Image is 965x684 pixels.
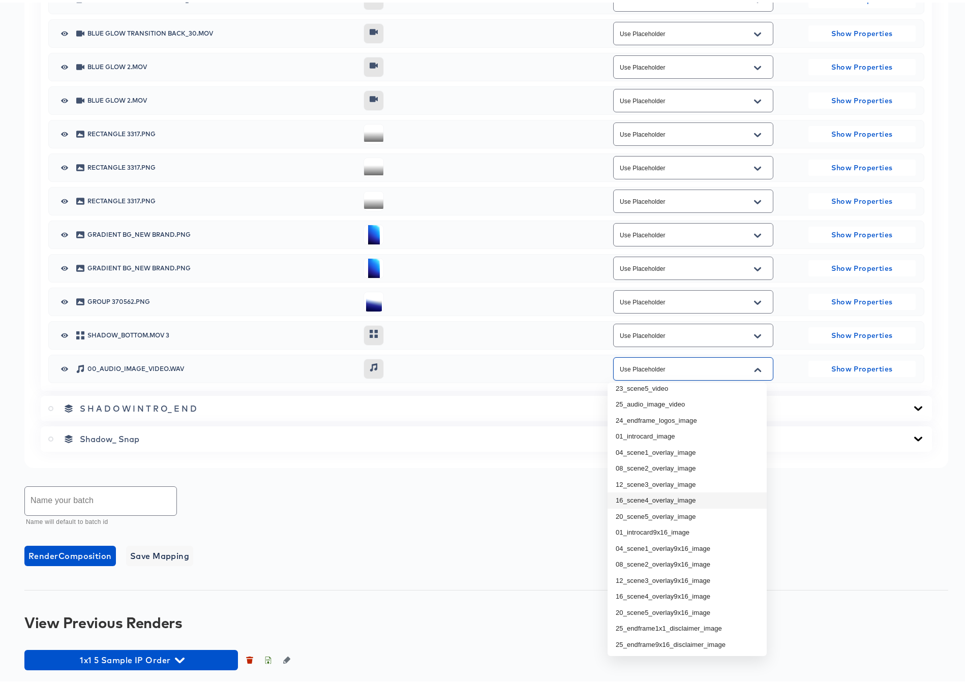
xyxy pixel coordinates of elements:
button: Show Properties [808,56,916,73]
div: View Previous Renders [24,612,948,628]
button: Show Properties [808,90,916,106]
button: Show Properties [808,157,916,173]
button: Open [750,225,765,241]
li: 08_scene2_overlay9x16_image [608,554,767,570]
span: Rectangle 3317.png [87,129,356,135]
li: 25_endframe9x16_disclaimer_image [608,634,767,650]
li: 04_scene1_overlay_image [608,442,767,458]
span: Gradient BG_new brand.png [87,263,356,269]
li: 16_scene4_overlay9x16_image [608,586,767,602]
li: 01_introcard9x16_image [608,522,767,538]
span: Show Properties [812,92,912,105]
span: Show Properties [812,360,912,373]
li: 20_scene5_overlay9x16_image [608,602,767,618]
span: Show Properties [812,159,912,172]
button: RenderComposition [24,543,116,564]
button: Open [750,292,765,308]
button: Open [750,125,765,141]
span: Blue Glow 2.mov [87,95,356,101]
span: Gradient BG_new brand.png [87,229,356,235]
p: Name will default to batch id [26,515,170,525]
button: Close [750,359,765,376]
span: 00_audio_image_video.wav [87,363,356,369]
button: Open [750,259,765,275]
span: Save Mapping [130,546,190,561]
span: Show Properties [812,293,912,306]
span: Show Properties [812,126,912,138]
span: Shadow_Bottom.mov 3 [87,330,356,336]
button: Show Properties [808,291,916,307]
button: Open [750,57,765,74]
button: Show Properties [808,191,916,207]
li: 12_scene3_overlay9x16_image [608,570,767,586]
span: Render Composition [28,546,112,561]
span: Show Properties [812,260,912,272]
span: Rectangle 3317.png [87,162,356,168]
span: Rectangle 3317.png [87,196,356,202]
li: 08_scene2_overlay_image [608,458,767,474]
span: S H A D O W I N T R O_ E N D [80,401,197,411]
span: 1x1 5 Sample IP Order [29,650,233,665]
li: 23_scene5_video [608,378,767,394]
button: Show Properties [808,358,916,375]
button: Show Properties [808,258,916,274]
span: Blue Glow 2.mov [87,61,356,68]
button: Show Properties [808,325,916,341]
li: 01_introcard_image [608,426,767,442]
span: Show Properties [812,58,912,71]
li: 16_scene4_overlay_image [608,490,767,506]
li: 04_scene1_overlay9x16_image [608,538,767,554]
button: Show Properties [808,23,916,39]
li: 25_endframe1x1_disclaimer_image [608,618,767,634]
span: Show Properties [812,226,912,239]
button: Open [750,326,765,342]
span: Show Properties [812,25,912,38]
button: Open [750,192,765,208]
span: Group 370562.png [87,296,356,302]
button: Show Properties [808,224,916,240]
button: Save Mapping [126,543,194,564]
button: Show Properties [808,123,916,140]
button: Open [750,24,765,40]
li: 12_scene3_overlay_image [608,474,767,490]
button: 1x1 5 Sample IP Order [24,647,238,668]
li: 20_scene5_overlay_image [608,506,767,522]
button: Open [750,158,765,174]
span: Show Properties [812,193,912,205]
span: Shadow_ Snap [80,431,139,442]
span: Show Properties [812,327,912,339]
li: 24_endframe_logos_image [608,410,767,426]
button: Open [750,91,765,107]
span: Blue glow Transition Back_30.mov [87,28,356,34]
li: 25_audio_image_video [608,394,767,410]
